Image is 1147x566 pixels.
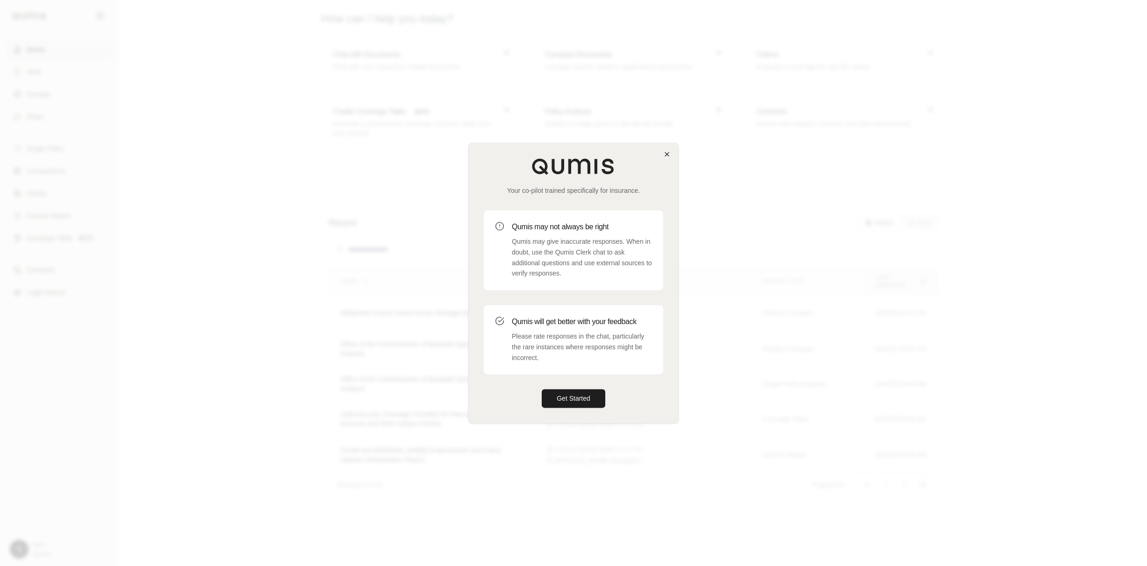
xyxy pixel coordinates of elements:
p: Please rate responses in the chat, particularly the rare instances where responses might be incor... [512,331,652,363]
p: Qumis may give inaccurate responses. When in doubt, use the Qumis Clerk chat to ask additional qu... [512,236,652,279]
h3: Qumis may not always be right [512,221,652,233]
img: Qumis Logo [531,158,616,175]
button: Get Started [542,389,605,408]
p: Your co-pilot trained specifically for insurance. [484,186,663,195]
h3: Qumis will get better with your feedback [512,316,652,327]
